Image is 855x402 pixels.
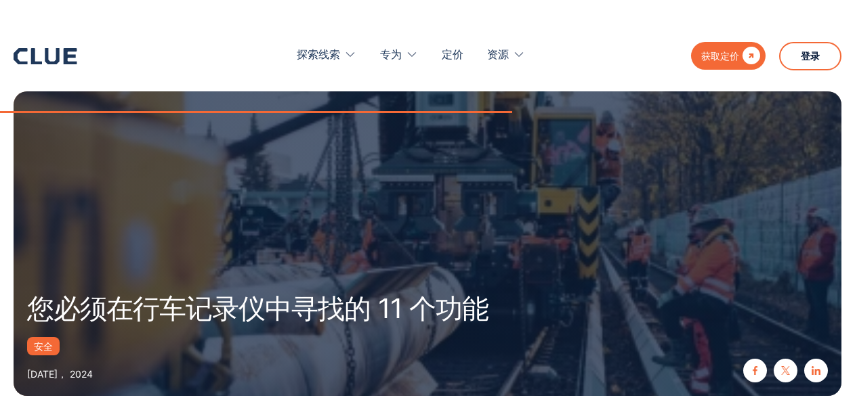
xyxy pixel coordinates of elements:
a: 登录 [779,42,841,70]
img: LinkedIn 图标 [812,366,820,375]
div: 资源 [487,34,509,76]
div: 专为 [380,34,402,76]
a: 定价 [442,34,463,76]
div: 探索线索 [297,34,340,76]
img: 推特 X 图标 [781,366,790,375]
div: 专为 [380,34,418,76]
div: 探索线索 [297,34,356,76]
div:  [739,47,760,64]
h1: 您必须在行车记录仪中寻找的 11 个功能 [27,294,587,323]
img: Facebook 图标 [751,366,759,375]
div: 资源 [487,34,525,76]
div: [DATE]， 2024 [27,365,93,382]
a: 安全 [27,337,60,355]
a: 获取定价 [691,42,766,70]
div: 获取定价 [701,47,739,64]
